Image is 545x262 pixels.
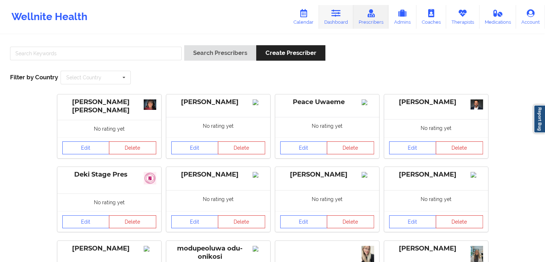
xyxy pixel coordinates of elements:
button: Delete [327,141,374,154]
a: Report Bug [534,105,545,133]
div: [PERSON_NAME] [389,170,483,179]
div: Select Country [66,75,101,80]
img: ee46b579-6dda-4ebc-84ff-89c25734b56f_Ragavan_Mahadevan29816-Edit-WEB_VERSION_Chris_Gillett_Housto... [470,99,483,109]
img: Image%2Fplaceholer-image.png [144,246,156,252]
a: Edit [389,141,436,154]
div: modupeoluwa odu-onikosi [171,244,265,261]
a: Edit [171,141,219,154]
a: Calendar [288,5,319,29]
div: No rating yet [275,190,379,211]
a: Edit [280,215,328,228]
img: Image%2Fplaceholer-image.png [253,99,265,105]
div: No rating yet [57,120,161,137]
button: Delete [109,141,156,154]
div: [PERSON_NAME] [280,170,374,179]
div: No rating yet [384,190,488,211]
a: Therapists [446,5,479,29]
a: Edit [171,215,219,228]
div: [PERSON_NAME] [389,98,483,106]
div: No rating yet [166,190,270,211]
a: Account [516,5,545,29]
a: Edit [389,215,436,228]
a: Medications [479,5,516,29]
a: Edit [62,215,110,228]
div: No rating yet [166,117,270,137]
a: Admins [388,5,416,29]
img: Image%2Fplaceholer-image.png [470,172,483,178]
img: 9d2265e8-3c12-4bf6-9549-5440c4f6c708_vanessa-professional.01.15.2020.jpg [144,99,156,110]
img: Image%2Fplaceholer-image.png [362,99,374,105]
button: Delete [327,215,374,228]
div: Deki Stage Pres [62,170,156,179]
img: 0483450a-f106-49e5-a06f-46585b8bd3b5_slack_1.jpg [144,172,156,184]
img: Image%2Fplaceholer-image.png [253,246,265,252]
div: [PERSON_NAME] [171,170,265,179]
div: [PERSON_NAME] [389,244,483,253]
button: Create Prescriber [256,45,325,61]
div: No rating yet [384,119,488,137]
div: No rating yet [57,193,161,211]
a: Prescribers [353,5,389,29]
div: [PERSON_NAME] [171,98,265,106]
a: Dashboard [319,5,353,29]
a: Edit [62,141,110,154]
div: No rating yet [275,117,379,137]
button: Delete [218,215,265,228]
button: Delete [218,141,265,154]
a: Coaches [416,5,446,29]
div: [PERSON_NAME] [62,244,156,253]
img: Image%2Fplaceholer-image.png [362,172,374,178]
button: Delete [436,215,483,228]
button: Search Prescribers [184,45,256,61]
span: Filter by Country [10,74,58,81]
img: Image%2Fplaceholer-image.png [253,172,265,178]
input: Search Keywords [10,47,182,60]
button: Delete [109,215,156,228]
a: Edit [280,141,328,154]
div: Peace Uwaeme [280,98,374,106]
div: [PERSON_NAME] [PERSON_NAME] [62,98,156,114]
button: Delete [436,141,483,154]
